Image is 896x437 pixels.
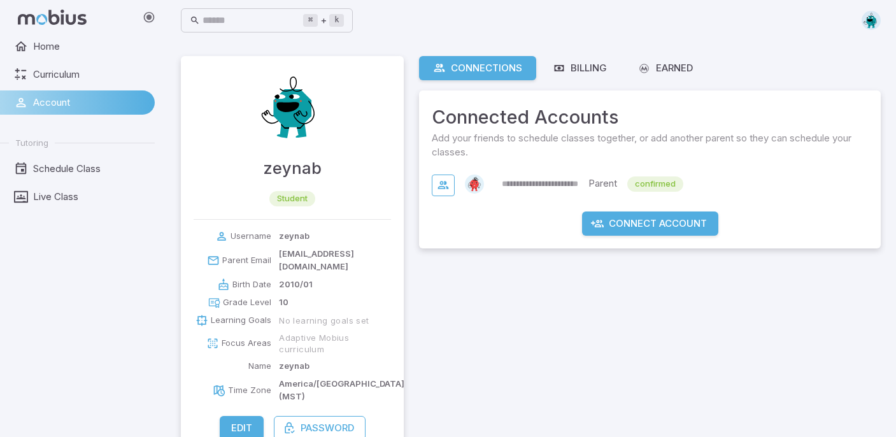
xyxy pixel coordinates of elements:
[553,61,607,75] div: Billing
[33,68,146,82] span: Curriculum
[862,11,881,30] img: octagon.svg
[33,39,146,54] span: Home
[627,178,683,190] span: confirmed
[303,13,344,28] div: +
[33,96,146,110] span: Account
[279,378,404,403] p: America/[GEOGRAPHIC_DATA] (MST)
[637,61,693,75] div: Earned
[263,155,322,181] h4: zeynab
[211,314,271,327] p: Learning Goals
[279,296,288,309] p: 10
[222,254,271,267] p: Parent Email
[279,332,391,355] span: Adaptive Mobius curriculum
[254,69,331,145] img: zeynab
[329,14,344,27] kbd: k
[303,14,318,27] kbd: ⌘
[279,278,313,291] p: 2010/01
[269,192,315,205] span: student
[432,175,455,196] button: View Connection
[231,230,271,243] p: Username
[222,337,271,350] p: Focus Areas
[279,360,309,373] p: zeynab
[582,211,718,236] button: Connect Account
[33,162,146,176] span: Schedule Class
[279,248,391,273] p: [EMAIL_ADDRESS][DOMAIN_NAME]
[432,103,868,131] span: Connected Accounts
[432,131,868,159] span: Add your friends to schedule classes together, or add another parent so they can schedule your cl...
[15,137,48,148] span: Tutoring
[223,296,271,309] p: Grade Level
[228,384,271,397] p: Time Zone
[279,315,369,326] span: No learning goals set
[465,175,484,194] img: circle.svg
[433,61,522,75] div: Connections
[248,360,271,373] p: Name
[232,278,271,291] p: Birth Date
[279,230,309,243] p: zeynab
[588,176,617,192] p: Parent
[33,190,146,204] span: Live Class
